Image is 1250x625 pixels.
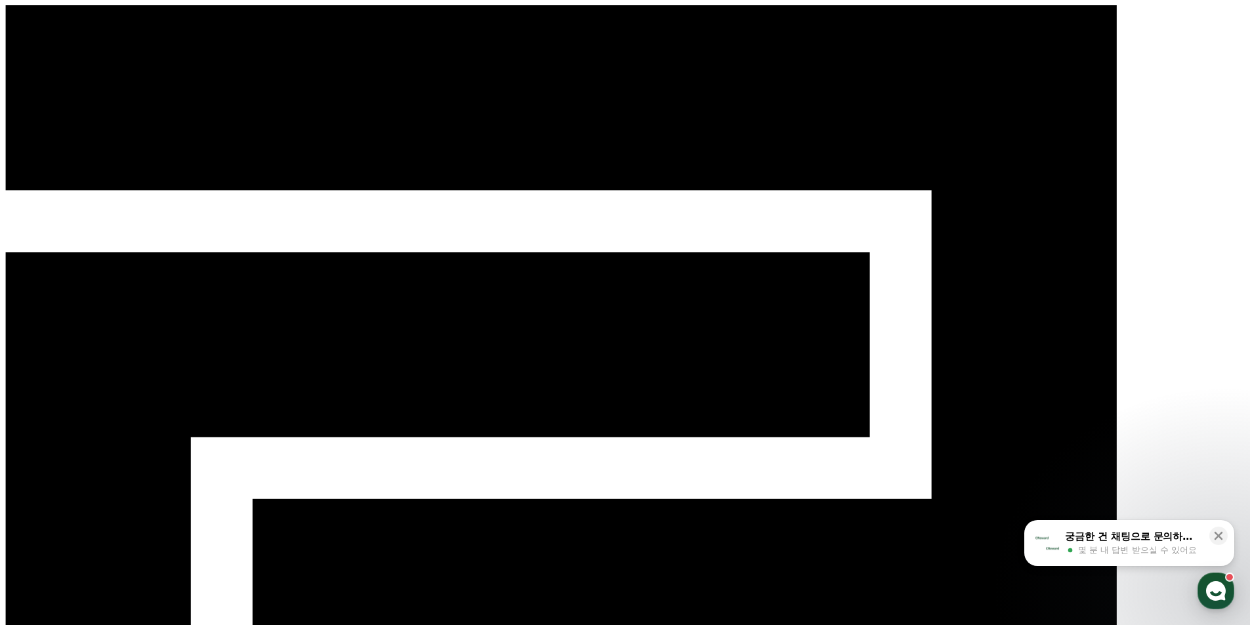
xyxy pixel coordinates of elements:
[4,416,87,449] a: 홈
[41,435,49,446] span: 홈
[203,435,219,446] span: 설정
[169,416,252,449] a: 설정
[120,436,136,447] span: 대화
[87,416,169,449] a: 대화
